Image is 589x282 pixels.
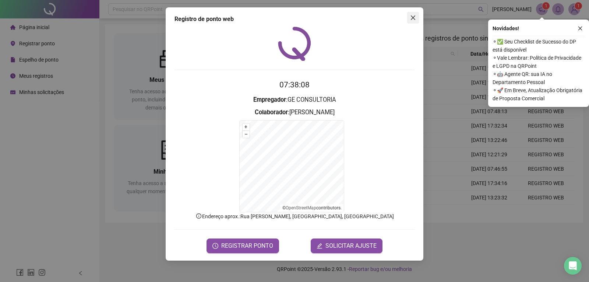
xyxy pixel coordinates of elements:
div: Open Intercom Messenger [564,257,582,275]
span: REGISTRAR PONTO [221,241,273,250]
button: REGISTRAR PONTO [207,239,279,253]
span: close [578,26,583,31]
button: + [243,123,250,130]
button: editSOLICITAR AJUSTE [311,239,382,253]
span: info-circle [195,213,202,219]
button: Close [407,12,419,24]
time: 07:38:08 [279,80,310,89]
h3: : [PERSON_NAME] [174,108,415,117]
button: – [243,131,250,138]
span: ⚬ 🚀 Em Breve, Atualização Obrigatória de Proposta Comercial [493,86,585,102]
strong: Empregador [253,96,286,103]
span: ⚬ ✅ Seu Checklist de Sucesso do DP está disponível [493,38,585,54]
img: QRPoint [278,27,311,61]
span: Novidades ! [493,24,519,32]
span: SOLICITAR AJUSTE [325,241,377,250]
span: ⚬ Vale Lembrar: Política de Privacidade e LGPD na QRPoint [493,54,585,70]
div: Registro de ponto web [174,15,415,24]
span: clock-circle [212,243,218,249]
span: close [410,15,416,21]
span: ⚬ 🤖 Agente QR: sua IA no Departamento Pessoal [493,70,585,86]
p: Endereço aprox. : Rua [PERSON_NAME], [GEOGRAPHIC_DATA], [GEOGRAPHIC_DATA] [174,212,415,220]
span: edit [317,243,322,249]
a: OpenStreetMap [286,205,316,210]
h3: : GE CONSULTORIA [174,95,415,105]
strong: Colaborador [255,109,288,116]
li: © contributors. [282,205,342,210]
